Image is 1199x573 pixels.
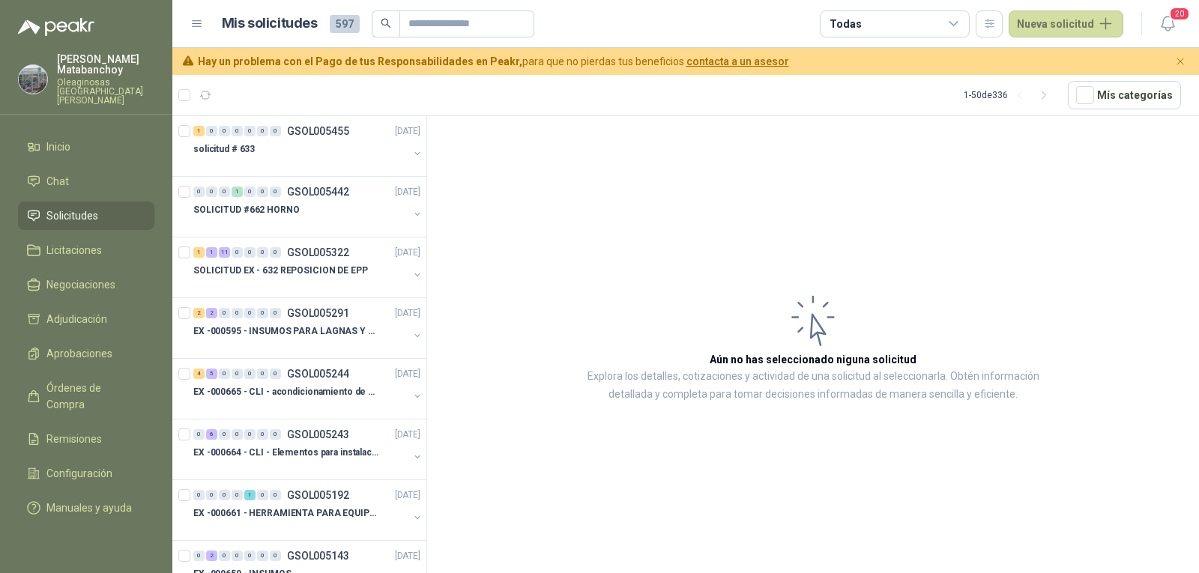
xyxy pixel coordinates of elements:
div: 0 [257,126,268,136]
div: 5 [206,369,217,379]
div: 2 [206,551,217,561]
div: 0 [219,308,230,318]
div: 0 [232,490,243,500]
a: 0 0 0 0 1 0 0 GSOL005192[DATE] EX -000661 - HERRAMIENTA PARA EQUIPO MECANICO PLAN [193,486,423,534]
div: 1 [193,247,205,258]
p: [DATE] [395,306,420,321]
a: contacta a un asesor [686,55,789,67]
button: Cerrar [1171,52,1190,71]
div: 0 [219,490,230,500]
button: Mís categorías [1068,81,1181,109]
span: Aprobaciones [46,345,112,362]
div: Todas [830,16,861,32]
span: Licitaciones [46,242,102,258]
div: 0 [232,247,243,258]
p: [DATE] [395,246,420,260]
div: 0 [270,247,281,258]
a: Negociaciones [18,270,154,299]
div: 0 [219,551,230,561]
a: Aprobaciones [18,339,154,368]
div: 0 [219,429,230,440]
span: Adjudicación [46,311,107,327]
div: 1 [244,490,256,500]
p: GSOL005322 [287,247,349,258]
p: Oleaginosas [GEOGRAPHIC_DATA][PERSON_NAME] [57,78,154,105]
div: 0 [257,490,268,500]
div: 0 [270,187,281,197]
div: 0 [206,126,217,136]
a: 0 0 0 1 0 0 0 GSOL005442[DATE] SOLICITUD #662 HORNO [193,183,423,231]
h3: Aún no has seleccionado niguna solicitud [710,351,916,368]
a: 4 5 0 0 0 0 0 GSOL005244[DATE] EX -000665 - CLI - acondicionamiento de caja para [193,365,423,413]
div: 0 [244,247,256,258]
div: 0 [244,308,256,318]
p: GSOL005455 [287,126,349,136]
div: 2 [206,308,217,318]
span: Solicitudes [46,207,98,224]
b: Hay un problema con el Pago de tus Responsabilidades en Peakr, [198,55,522,67]
div: 0 [193,187,205,197]
div: 4 [193,369,205,379]
a: 0 6 0 0 0 0 0 GSOL005243[DATE] EX -000664 - CLI - Elementos para instalacion de c [193,425,423,473]
p: SOLICITUD EX - 632 REPOSICION DE EPP [193,264,368,278]
a: 2 2 0 0 0 0 0 GSOL005291[DATE] EX -000595 - INSUMOS PARA LAGNAS Y OFICINAS PLANTA [193,304,423,352]
p: EX -000661 - HERRAMIENTA PARA EQUIPO MECANICO PLAN [193,506,380,521]
span: 20 [1169,7,1190,21]
p: [DATE] [395,549,420,563]
a: Licitaciones [18,236,154,264]
div: 0 [270,429,281,440]
p: Explora los detalles, cotizaciones y actividad de una solicitud al seleccionarla. Obtén informaci... [577,368,1049,404]
p: EX -000595 - INSUMOS PARA LAGNAS Y OFICINAS PLANTA [193,324,380,339]
div: 0 [232,551,243,561]
button: 20 [1154,10,1181,37]
div: 1 [193,126,205,136]
span: para que no pierdas tus beneficios [198,53,789,70]
p: GSOL005243 [287,429,349,440]
a: 1 1 11 0 0 0 0 GSOL005322[DATE] SOLICITUD EX - 632 REPOSICION DE EPP [193,243,423,291]
p: GSOL005143 [287,551,349,561]
p: GSOL005291 [287,308,349,318]
div: 0 [270,490,281,500]
div: 0 [270,126,281,136]
button: Nueva solicitud [1009,10,1123,37]
div: 0 [232,429,243,440]
div: 0 [219,369,230,379]
img: Company Logo [19,65,47,94]
div: 0 [244,369,256,379]
span: Chat [46,173,69,190]
a: 1 0 0 0 0 0 0 GSOL005455[DATE] solicitud # 633 [193,122,423,170]
p: SOLICITUD #662 HORNO [193,203,300,217]
a: Solicitudes [18,201,154,230]
div: 0 [219,126,230,136]
p: [DATE] [395,428,420,442]
div: 0 [232,369,243,379]
div: 0 [232,308,243,318]
div: 0 [244,429,256,440]
div: 6 [206,429,217,440]
span: Remisiones [46,431,102,447]
div: 1 - 50 de 336 [964,83,1056,107]
div: 0 [257,247,268,258]
p: [DATE] [395,367,420,381]
div: 0 [244,126,256,136]
div: 0 [257,429,268,440]
div: 0 [244,551,256,561]
div: 11 [219,247,230,258]
p: solicitud # 633 [193,142,255,157]
a: Chat [18,167,154,195]
span: search [381,18,391,28]
div: 0 [270,308,281,318]
div: 0 [219,187,230,197]
p: [PERSON_NAME] Matabanchoy [57,54,154,75]
p: EX -000665 - CLI - acondicionamiento de caja para [193,385,380,399]
a: Remisiones [18,425,154,453]
div: 0 [193,429,205,440]
h1: Mis solicitudes [222,13,318,34]
div: 0 [270,551,281,561]
div: 0 [193,490,205,500]
span: Configuración [46,465,112,482]
a: Adjudicación [18,305,154,333]
p: GSOL005244 [287,369,349,379]
p: GSOL005442 [287,187,349,197]
div: 0 [206,490,217,500]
